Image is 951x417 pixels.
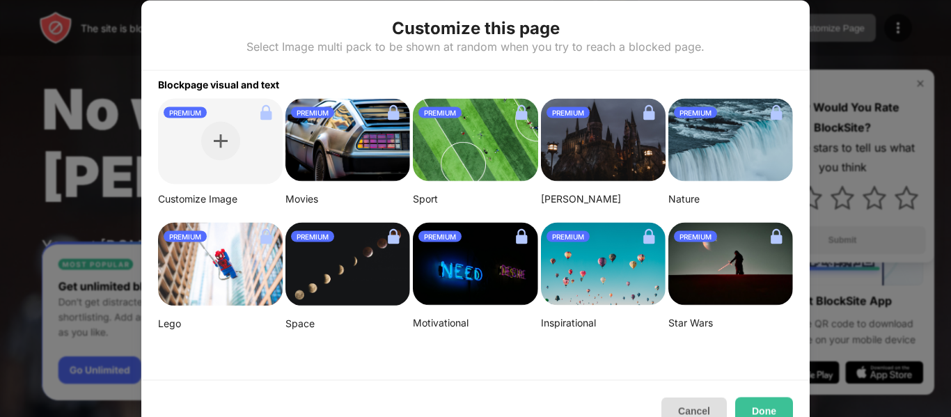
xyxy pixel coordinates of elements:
[674,230,717,242] div: PREMIUM
[510,225,533,247] img: lock.svg
[547,230,590,242] div: PREMIUM
[164,230,207,242] div: PREMIUM
[541,98,666,182] img: aditya-vyas-5qUJfO4NU4o-unsplash-small.png
[668,98,793,182] img: aditya-chinchure-LtHTe32r_nA-unsplash.png
[638,225,660,247] img: lock.svg
[158,222,283,306] img: mehdi-messrro-gIpJwuHVwt0-unsplash-small.png
[668,193,793,205] div: Nature
[413,193,537,205] div: Sport
[285,317,410,330] div: Space
[765,225,787,247] img: lock.svg
[668,222,793,306] img: image-22-small.png
[418,230,462,242] div: PREMIUM
[382,225,404,247] img: lock.svg
[674,107,717,118] div: PREMIUM
[246,39,705,53] div: Select Image multi pack to be shown at random when you try to reach a blocked page.
[158,317,283,329] div: Lego
[413,98,537,182] img: jeff-wang-p2y4T4bFws4-unsplash-small.png
[382,101,404,123] img: lock.svg
[541,222,666,306] img: ian-dooley-DuBNA1QMpPA-unsplash-small.png
[547,107,590,118] div: PREMIUM
[413,222,537,306] img: alexis-fauvet-qfWf9Muwp-c-unsplash-small.png
[255,225,277,247] img: lock.svg
[638,101,660,123] img: lock.svg
[668,317,793,329] div: Star Wars
[418,107,462,118] div: PREMIUM
[214,134,228,148] img: plus.svg
[285,193,410,205] div: Movies
[164,107,207,118] div: PREMIUM
[291,230,334,242] div: PREMIUM
[541,193,666,205] div: [PERSON_NAME]
[392,17,560,39] div: Customize this page
[285,222,410,306] img: linda-xu-KsomZsgjLSA-unsplash.png
[255,101,277,123] img: lock.svg
[541,317,666,329] div: Inspirational
[413,317,537,329] div: Motivational
[765,101,787,123] img: lock.svg
[141,70,810,90] div: Blockpage visual and text
[158,193,283,205] div: Customize Image
[285,98,410,182] img: image-26.png
[510,101,533,123] img: lock.svg
[291,107,334,118] div: PREMIUM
